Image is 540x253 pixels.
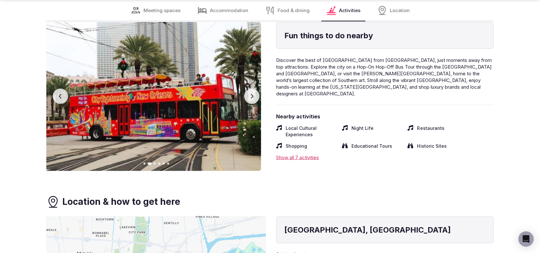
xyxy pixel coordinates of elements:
[351,125,374,138] span: Night Life
[284,225,485,235] h4: [GEOGRAPHIC_DATA], [GEOGRAPHIC_DATA]
[278,7,310,14] span: Food & dining
[390,7,410,14] span: Location
[42,22,261,171] img: Gallery image 2
[276,154,494,161] div: Show all 7 activities
[286,125,337,138] span: Local Cultural Experiences
[210,7,248,14] span: Accommodation
[286,143,307,149] span: Shopping
[284,30,485,41] h4: Fun things to do nearby
[417,125,444,138] span: Restaurants
[167,163,169,165] button: Go to slide 6
[143,163,145,165] button: Go to slide 1
[62,196,180,208] h3: Location & how to get here
[339,7,360,14] span: Activities
[351,143,392,149] span: Educational Tours
[158,163,160,165] button: Go to slide 4
[417,143,446,149] span: Historic Sites
[154,163,156,165] button: Go to slide 3
[276,57,492,97] span: Discover the best of [GEOGRAPHIC_DATA] from [GEOGRAPHIC_DATA], just moments away from top attract...
[163,163,165,165] button: Go to slide 5
[518,231,534,247] div: Open Intercom Messenger
[143,7,181,14] span: Meeting spaces
[147,162,151,165] button: Go to slide 2
[276,113,494,120] span: Nearby activities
